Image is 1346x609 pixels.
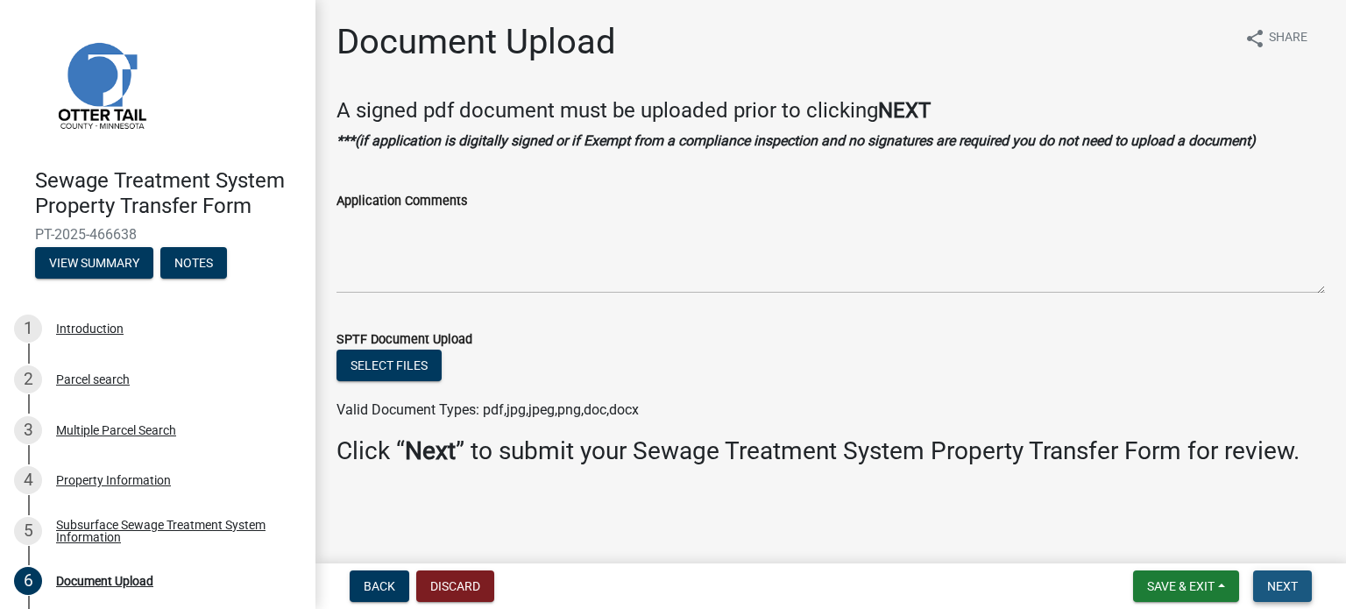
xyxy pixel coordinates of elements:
[416,570,494,602] button: Discard
[405,436,456,465] strong: Next
[160,257,227,271] wm-modal-confirm: Notes
[56,575,153,587] div: Document Upload
[336,350,442,381] button: Select files
[1253,570,1312,602] button: Next
[350,570,409,602] button: Back
[1269,28,1307,49] span: Share
[336,436,1325,466] h3: Click “ ” to submit your Sewage Treatment System Property Transfer Form for review.
[35,226,280,243] span: PT-2025-466638
[35,168,301,219] h4: Sewage Treatment System Property Transfer Form
[14,517,42,545] div: 5
[14,315,42,343] div: 1
[336,21,616,63] h1: Document Upload
[1267,579,1298,593] span: Next
[1133,570,1239,602] button: Save & Exit
[56,373,130,386] div: Parcel search
[878,98,931,123] strong: NEXT
[56,519,287,543] div: Subsurface Sewage Treatment System Information
[14,365,42,393] div: 2
[14,416,42,444] div: 3
[56,474,171,486] div: Property Information
[1230,21,1321,55] button: shareShare
[1244,28,1265,49] i: share
[14,567,42,595] div: 6
[1147,579,1215,593] span: Save & Exit
[364,579,395,593] span: Back
[160,247,227,279] button: Notes
[56,322,124,335] div: Introduction
[336,334,472,346] label: SPTF Document Upload
[336,195,467,208] label: Application Comments
[35,247,153,279] button: View Summary
[14,466,42,494] div: 4
[35,18,166,150] img: Otter Tail County, Minnesota
[336,132,1256,149] strong: ***(if application is digitally signed or if Exempt from a compliance inspection and no signature...
[336,401,639,418] span: Valid Document Types: pdf,jpg,jpeg,png,doc,docx
[35,257,153,271] wm-modal-confirm: Summary
[336,98,1325,124] h4: A signed pdf document must be uploaded prior to clicking
[56,424,176,436] div: Multiple Parcel Search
